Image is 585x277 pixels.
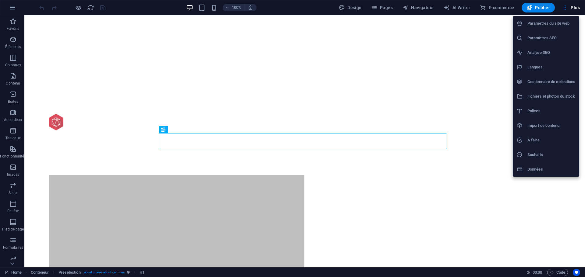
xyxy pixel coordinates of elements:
[527,107,576,115] h6: Polices
[527,151,576,158] h6: Souhaits
[527,122,576,129] h6: Import de contenu
[527,137,576,144] h6: À faire
[527,49,576,56] h6: Analyse SEO
[527,93,576,100] h6: Fichiers et photos du stock
[527,20,576,27] h6: Paramètres du site web
[527,78,576,85] h6: Gestionnaire de collections
[527,166,576,173] h6: Données
[527,64,576,71] h6: Langues
[527,34,576,42] h6: Paramètres SEO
